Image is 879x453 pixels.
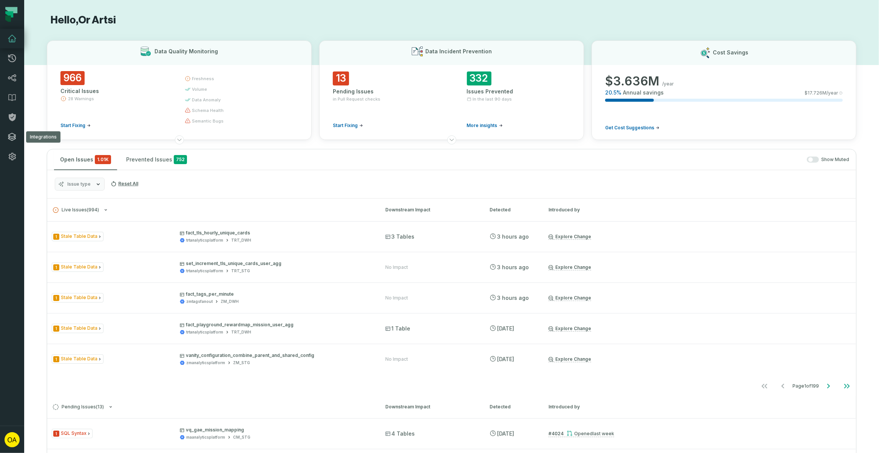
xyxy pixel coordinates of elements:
[473,96,512,102] span: In the last 90 days
[819,379,837,394] button: Go to next page
[52,262,104,272] span: Issue Type
[60,87,171,95] div: Critical Issues
[174,155,187,164] span: 752
[548,264,591,270] a: Explore Change
[231,329,251,335] div: TRT_DWH
[47,40,312,140] button: Data Quality Monitoring966Critical Issues28 WarningsStart Fixingfreshnessvolumedata anomalyschema...
[54,149,117,170] button: Open Issues
[333,123,363,129] a: Start Fixing
[52,429,93,438] span: Issue Type
[713,49,748,56] h3: Cost Savings
[186,360,225,366] div: zmanalyticsplatform
[548,295,591,301] a: Explore Change
[548,234,591,240] a: Explore Change
[192,76,215,82] span: freshness
[67,181,91,187] span: Issue type
[192,118,224,124] span: semantic bugs
[774,379,792,394] button: Go to previous page
[490,403,535,410] div: Detected
[467,123,503,129] a: More insights
[180,291,372,297] p: fact_tags_per_minute
[385,430,415,437] span: 4 Tables
[385,356,408,362] div: No Impact
[53,431,59,437] span: Severity
[52,293,104,303] span: Issue Type
[233,360,250,366] div: ZM_STG
[231,268,250,274] div: TRT_STG
[186,329,223,335] div: trtanalyticsplatform
[385,264,408,270] div: No Impact
[497,264,529,270] relative-time: Oct 5, 2025, 7:21 AM GMT+3
[567,431,614,436] div: Opened
[333,123,358,129] span: Start Fixing
[385,403,476,410] div: Downstream Impact
[333,96,380,102] span: in Pull Request checks
[52,324,104,333] span: Issue Type
[154,48,218,55] h3: Data Quality Monitoring
[180,352,372,358] p: vanity_configuration_combine_parent_and_shared_config
[233,434,250,440] div: CM_STG
[53,295,59,301] span: Severity
[385,325,410,332] span: 1 Table
[186,299,213,304] div: zmtagsfanout
[192,86,207,92] span: volume
[497,356,514,362] relative-time: Oct 4, 2025, 7:21 AM GMT+3
[180,261,372,267] p: set_increment_tls_unique_cards_user_agg
[623,89,664,96] span: Annual savings
[53,326,59,332] span: Severity
[605,125,660,131] a: Get Cost Suggestions
[467,88,571,95] div: Issues Prevented
[548,326,591,332] a: Explore Change
[385,295,408,301] div: No Impact
[180,322,372,328] p: fact_playground_rewardmap_mission_user_agg
[68,96,94,102] span: 28 Warnings
[385,206,476,213] div: Downstream Impact
[593,431,614,436] relative-time: Sep 25, 2025, 11:50 AM GMT+3
[108,178,141,190] button: Reset All
[231,237,251,243] div: TRT_DWH
[755,379,774,394] button: Go to first page
[53,207,372,213] button: Live Issues(994)
[186,434,225,440] div: maanalyticsplatform
[333,88,437,95] div: Pending Issues
[192,97,221,103] span: data anomaly
[47,379,856,394] nav: pagination
[755,379,856,394] ul: Page 1 of 199
[60,71,85,85] span: 966
[60,123,85,129] span: Start Fixing
[385,233,414,240] span: 3 Tables
[548,206,616,213] div: Introduced by
[53,356,59,362] span: Severity
[662,81,674,87] span: /year
[548,403,616,410] div: Introduced by
[497,430,514,437] relative-time: Sep 30, 2025, 11:10 AM GMT+3
[60,123,91,129] a: Start Fixing
[55,178,105,191] button: Issue type
[53,207,99,213] span: Live Issues ( 994 )
[53,404,372,410] button: Pending Issues(13)
[605,74,659,89] span: $ 3.636M
[497,325,514,332] relative-time: Oct 4, 2025, 7:21 AM GMT+3
[47,221,856,395] div: Live Issues(994)
[548,356,591,362] a: Explore Change
[319,40,584,140] button: Data Incident Prevention13Pending Issuesin Pull Request checksStart Fixing332Issues PreventedIn t...
[186,237,223,243] div: trtanalyticsplatform
[53,404,104,410] span: Pending Issues ( 13 )
[26,131,60,143] div: Integrations
[221,299,239,304] div: ZM_DWH
[186,268,223,274] div: trtanalyticsplatform
[592,40,856,140] button: Cost Savings$3.636M/year20.5%Annual savings$17.726M/yearGet Cost Suggestions
[333,71,349,85] span: 13
[497,295,529,301] relative-time: Oct 5, 2025, 7:21 AM GMT+3
[426,48,492,55] h3: Data Incident Prevention
[53,234,59,240] span: Severity
[120,149,193,170] button: Prevented Issues
[838,379,856,394] button: Go to last page
[467,71,491,85] span: 332
[192,107,224,113] span: schema health
[5,432,20,447] img: avatar of Or Artsi
[47,14,856,27] h1: Hello, Or Artsi
[497,233,529,240] relative-time: Oct 5, 2025, 7:21 AM GMT+3
[548,430,614,437] a: #4024Opened[DATE] 11:50:44 AM
[53,264,59,270] span: Severity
